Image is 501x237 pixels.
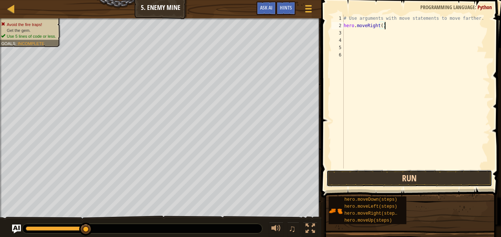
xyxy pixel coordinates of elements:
span: Get the gem. [7,28,31,33]
button: ♫ [287,222,300,237]
li: Get the gem. [1,27,56,33]
div: 5 [332,44,344,51]
span: Ask AI [260,4,273,11]
span: Goals [1,41,15,46]
span: Incomplete [18,41,44,46]
span: ♫ [289,223,296,234]
span: hero.moveLeft(steps) [344,204,397,209]
span: : [15,41,18,46]
span: hero.moveUp(steps) [344,218,392,223]
div: 1 [332,15,344,22]
span: Hints [280,4,292,11]
div: 6 [332,51,344,59]
div: 2 [332,22,344,29]
span: hero.moveRight(steps) [344,211,400,216]
button: Adjust volume [269,222,284,237]
button: Ask AI [256,1,276,15]
button: Show game menu [299,1,318,19]
li: Use 5 lines of code or less. [1,33,56,39]
button: Toggle fullscreen [303,222,318,237]
span: hero.moveDown(steps) [344,197,397,202]
div: 4 [332,37,344,44]
button: Ask AI [12,225,21,233]
span: Use 5 lines of code or less. [7,34,56,38]
li: Avoid the fire traps! [1,22,56,27]
span: Python [478,4,492,11]
span: Avoid the fire traps! [7,22,42,27]
button: Run [326,170,492,187]
img: portrait.png [329,204,343,218]
span: : [475,4,478,11]
span: Programming language [420,4,475,11]
div: 3 [332,29,344,37]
